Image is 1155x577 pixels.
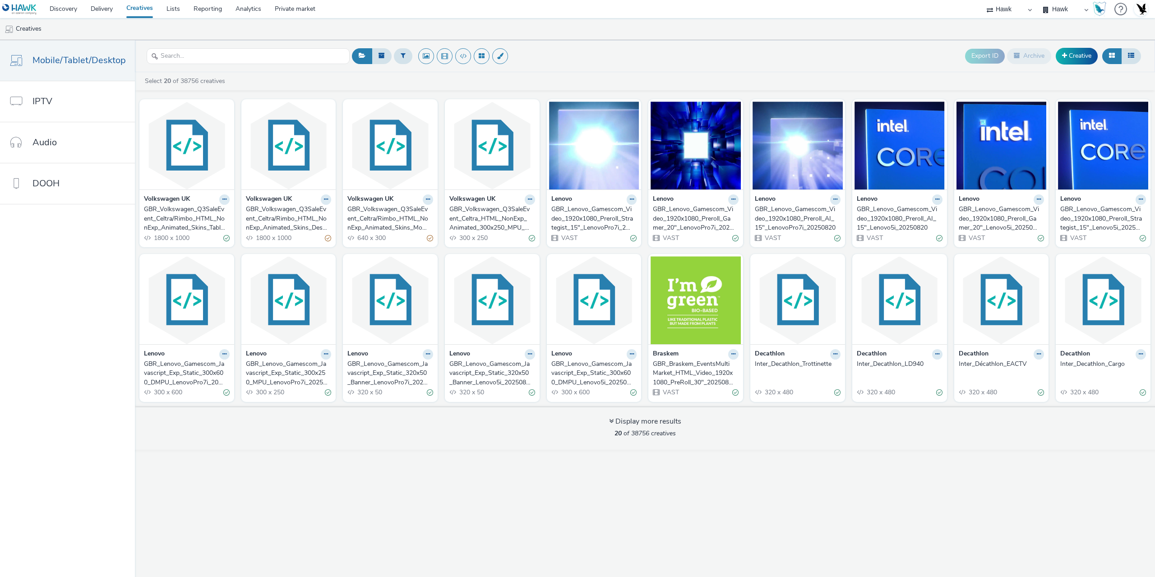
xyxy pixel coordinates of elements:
a: GBR_Volkswagen_Q3SaleEvent_Celtra/Rimbo_HTML_NonExp_Animated_Skins_Desktop_20250827 [246,205,332,232]
span: VAST [866,234,883,242]
div: Inter_Decathlon_Trottinette [755,360,837,369]
span: of 38756 creatives [614,429,676,438]
span: 320 x 480 [968,388,997,397]
img: undefined Logo [2,4,37,15]
strong: Decathlon [1060,349,1090,360]
a: GBR_Volkswagen_Q3SaleEvent_Celtra/Rimbo_HTML_NonExp_Animated_Skins_Mobile_[PHONE_NUMBER] [347,205,433,232]
img: Hawk Academy [1093,2,1106,16]
div: Valid [834,233,841,243]
a: GBR_Lenovo_Gamescom_Video_1920x1080_Preroll_Strategist_15"_LenovoPro7i_20250820 [551,205,637,232]
span: 300 x 600 [153,388,182,397]
a: GBR_Braskem_EventsMultiMarket_HTML_Video_1920x1080_PreRoll_30"_20250819 ; APAC [653,360,739,387]
div: GBR_Volkswagen_Q3SaleEvent_Celtra/Rimbo_HTML_NonExp_Animated_Skins_Tablet_20250827 [144,205,226,232]
strong: Lenovo [551,349,572,360]
div: Inter_Décathlon_EACTV [959,360,1041,369]
div: Valid [529,233,535,243]
span: VAST [560,234,577,242]
img: GBR_Lenovo_Gamescom_Javascript_Exp_Static_300x250_MPU_LenovoPro7i_20250820 visual [244,256,334,344]
img: GBR_Braskem_EventsMultiMarket_HTML_Video_1920x1080_PreRoll_30"_20250819 ; APAC visual [651,256,741,344]
img: mobile [5,25,14,34]
span: 300 x 250 [458,234,488,242]
strong: Decathlon [755,349,785,360]
div: Valid [1038,233,1044,243]
a: Select of 38756 creatives [144,77,229,85]
span: Audio [32,136,57,149]
img: GBR_Lenovo_Gamescom_Video_1920x1080_Preroll_Strategist_15"_LenovoPro7i_20250820 visual [549,102,639,189]
img: GBR_Lenovo_Gamescom_Javascript_Exp_Static_320x50_Banner_Lenovo5i_20250820 visual [447,256,537,344]
strong: Lenovo [1060,194,1081,205]
div: GBR_Volkswagen_Q3SaleEvent_Celtra/Rimbo_HTML_NonExp_Animated_Skins_Mobile_[PHONE_NUMBER] [347,205,430,232]
div: Valid [223,233,230,243]
strong: Lenovo [959,194,979,205]
strong: Volkswagen UK [246,194,292,205]
strong: Decathlon [959,349,989,360]
span: VAST [662,234,679,242]
strong: Decathlon [857,349,887,360]
div: Valid [1140,233,1146,243]
span: DOOH [32,177,60,190]
span: VAST [968,234,985,242]
div: Valid [834,388,841,397]
span: Mobile/Tablet/Desktop [32,54,126,67]
img: GBR_Volkswagen_Q3SaleEvent_Celtra_HTML_NonExp_Animated_300x250_MPU_20250825 visual [447,102,537,189]
img: GBR_Lenovo_Gamescom_Video_1920x1080_Preroll_AI_15"_LenovoPro7i_20250820 visual [753,102,843,189]
strong: Lenovo [653,194,674,205]
img: Inter_Décathlon_EACTV visual [956,256,1047,344]
span: VAST [662,388,679,397]
strong: Lenovo [347,349,368,360]
a: Inter_Décathlon_EACTV [959,360,1044,369]
a: GBR_Lenovo_Gamescom_Video_1920x1080_Preroll_AI_15"_LenovoPro7i_20250820 [755,205,841,232]
button: Archive [1007,48,1051,64]
div: GBR_Volkswagen_Q3SaleEvent_Celtra/Rimbo_HTML_NonExp_Animated_Skins_Desktop_20250827 [246,205,328,232]
a: GBR_Lenovo_Gamescom_Video_1920x1080_Preroll_AI_15"_Lenovo5i_20250820 [857,205,942,232]
a: Inter_Decathlon_LD940 [857,360,942,369]
strong: Lenovo [755,194,776,205]
div: Valid [732,388,739,397]
div: Valid [1140,388,1146,397]
img: GBR_Lenovo_Gamescom_Video_1920x1080_Preroll_Gamer_20"_LenovoPro7i_20250820 visual [651,102,741,189]
div: Valid [936,388,942,397]
img: GBR_Lenovo_Gamescom_Javascript_Exp_Static_300x600_DMPU_Lenovo5i_20250820 visual [549,256,639,344]
strong: Volkswagen UK [144,194,190,205]
button: Table [1121,48,1141,64]
span: 320 x 480 [1069,388,1099,397]
img: GBR_Lenovo_Gamescom_Video_1920x1080_Preroll_Gamer_20"_Lenovo5i_20250820 visual [956,102,1047,189]
div: GBR_Lenovo_Gamescom_Javascript_Exp_Static_300x600_DMPU_LenovoPro7i_20250820 [144,360,226,387]
a: GBR_Volkswagen_Q3SaleEvent_Celtra/Rimbo_HTML_NonExp_Animated_Skins_Tablet_20250827 [144,205,230,232]
span: 320 x 50 [356,388,382,397]
img: Inter_Decathlon_Cargo visual [1058,256,1148,344]
img: GBR_Lenovo_Gamescom_Javascript_Exp_Static_320x50_Banner_LenovoPro7i_20250820 visual [345,256,435,344]
div: GBR_Lenovo_Gamescom_Javascript_Exp_Static_300x250_MPU_LenovoPro7i_20250820 [246,360,328,387]
a: Creative [1056,48,1098,64]
a: Hawk Academy [1093,2,1110,16]
span: 1800 x 1000 [255,234,291,242]
div: Valid [630,388,637,397]
div: GBR_Braskem_EventsMultiMarket_HTML_Video_1920x1080_PreRoll_30"_20250819 ; APAC [653,360,735,387]
div: GBR_Lenovo_Gamescom_Video_1920x1080_Preroll_Gamer_20"_LenovoPro7i_20250820 [653,205,735,232]
strong: Lenovo [551,194,572,205]
span: 640 x 300 [356,234,386,242]
img: GBR_Lenovo_Gamescom_Video_1920x1080_Preroll_AI_15"_Lenovo5i_20250820 visual [855,102,945,189]
div: Valid [732,233,739,243]
strong: 20 [614,429,622,438]
strong: Lenovo [857,194,878,205]
img: Inter_Decathlon_LD940 visual [855,256,945,344]
img: GBR_Volkswagen_Q3SaleEvent_Celtra/Rimbo_HTML_NonExp_Animated_Skins_Tablet_20250827 visual [142,102,232,189]
div: Valid [529,388,535,397]
div: Valid [630,233,637,243]
div: Valid [427,388,433,397]
strong: Volkswagen UK [347,194,393,205]
strong: Lenovo [144,349,165,360]
img: Inter_Decathlon_Trottinette visual [753,256,843,344]
strong: Volkswagen UK [449,194,495,205]
a: Inter_Decathlon_Trottinette [755,360,841,369]
a: GBR_Volkswagen_Q3SaleEvent_Celtra_HTML_NonExp_Animated_300x250_MPU_20250825 [449,205,535,232]
div: GBR_Volkswagen_Q3SaleEvent_Celtra_HTML_NonExp_Animated_300x250_MPU_20250825 [449,205,531,232]
button: Export ID [965,49,1005,63]
div: Partially valid [325,233,331,243]
div: Valid [1038,388,1044,397]
div: Valid [223,388,230,397]
a: Inter_Decathlon_Cargo [1060,360,1146,369]
div: GBR_Lenovo_Gamescom_Video_1920x1080_Preroll_Strategist_15"_Lenovo5i_20250820 [1060,205,1142,232]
